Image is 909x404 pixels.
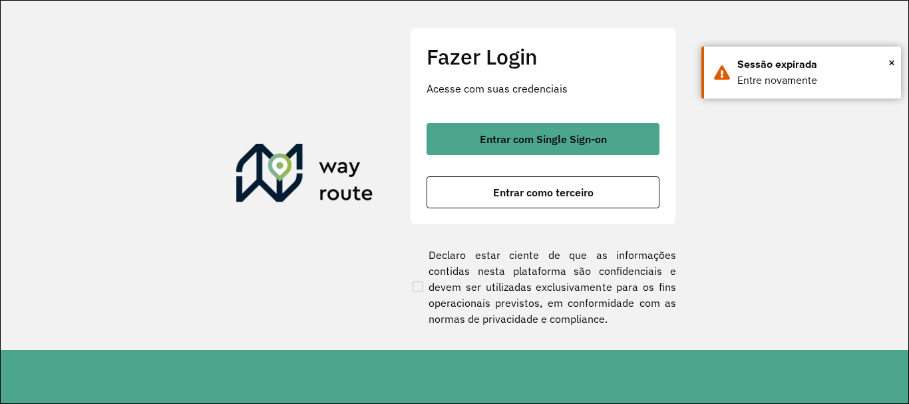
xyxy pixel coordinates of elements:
span: × [888,53,895,73]
img: Roteirizador AmbevTech [236,144,373,208]
button: button [427,176,659,208]
span: Entrar com Single Sign-on [480,134,607,144]
h2: Fazer Login [427,44,659,69]
span: Entrar como terceiro [493,187,594,198]
button: Close [888,53,895,73]
div: Entre novamente [737,73,891,89]
button: button [427,123,659,155]
label: Declaro estar ciente de que as informações contidas nesta plataforma são confidenciais e devem se... [410,247,676,327]
div: Sessão expirada [737,57,891,73]
p: Acesse com suas credenciais [427,81,659,97]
